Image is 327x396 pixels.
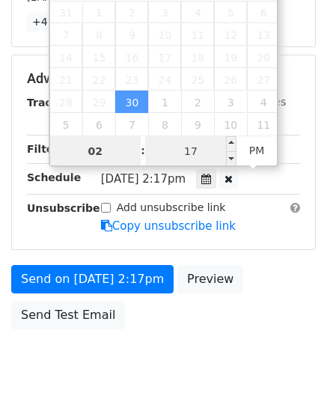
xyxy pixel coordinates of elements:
[214,1,247,23] span: September 5, 2025
[82,68,115,91] span: September 22, 2025
[148,1,181,23] span: September 3, 2025
[27,70,300,87] h5: Advanced
[27,143,65,155] strong: Filters
[181,68,214,91] span: September 25, 2025
[11,265,174,293] a: Send on [DATE] 2:17pm
[214,68,247,91] span: September 26, 2025
[115,23,148,46] span: September 9, 2025
[145,136,236,166] input: Minute
[148,46,181,68] span: September 17, 2025
[247,91,280,113] span: October 4, 2025
[247,23,280,46] span: September 13, 2025
[50,68,83,91] span: September 21, 2025
[181,46,214,68] span: September 18, 2025
[115,68,148,91] span: September 23, 2025
[115,91,148,113] span: September 30, 2025
[82,46,115,68] span: September 15, 2025
[117,200,226,216] label: Add unsubscribe link
[82,91,115,113] span: September 29, 2025
[50,1,83,23] span: August 31, 2025
[214,113,247,135] span: October 10, 2025
[82,113,115,135] span: October 6, 2025
[115,46,148,68] span: September 16, 2025
[236,135,278,165] span: Click to toggle
[148,23,181,46] span: September 10, 2025
[247,113,280,135] span: October 11, 2025
[50,23,83,46] span: September 7, 2025
[181,113,214,135] span: October 9, 2025
[115,113,148,135] span: October 7, 2025
[82,1,115,23] span: September 1, 2025
[247,68,280,91] span: September 27, 2025
[101,172,186,186] span: [DATE] 2:17pm
[101,219,236,233] a: Copy unsubscribe link
[50,113,83,135] span: October 5, 2025
[247,1,280,23] span: September 6, 2025
[148,113,181,135] span: October 8, 2025
[148,68,181,91] span: September 24, 2025
[177,265,243,293] a: Preview
[148,91,181,113] span: October 1, 2025
[11,301,125,329] a: Send Test Email
[252,324,327,396] iframe: Chat Widget
[181,1,214,23] span: September 4, 2025
[115,1,148,23] span: September 2, 2025
[50,46,83,68] span: September 14, 2025
[214,23,247,46] span: September 12, 2025
[27,97,77,109] strong: Tracking
[247,46,280,68] span: September 20, 2025
[214,46,247,68] span: September 19, 2025
[181,23,214,46] span: September 11, 2025
[27,171,81,183] strong: Schedule
[82,23,115,46] span: September 8, 2025
[181,91,214,113] span: October 2, 2025
[27,202,100,214] strong: Unsubscribe
[141,135,145,165] span: :
[50,136,141,166] input: Hour
[214,91,247,113] span: October 3, 2025
[50,91,83,113] span: September 28, 2025
[27,13,90,31] a: +47 more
